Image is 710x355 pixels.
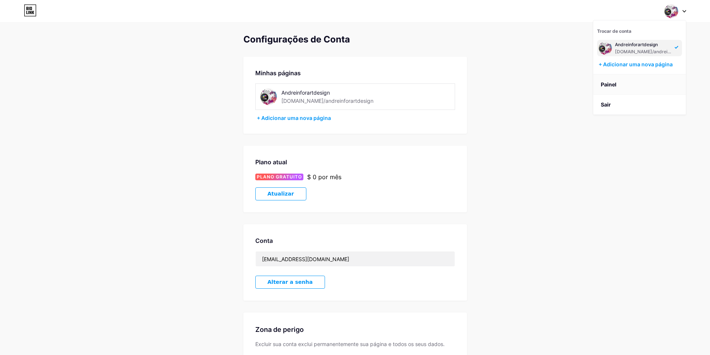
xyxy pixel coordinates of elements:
font: Trocar de conta [597,28,631,34]
a: Painel [593,75,686,95]
font: [DOMAIN_NAME]/andreinforartdesign [281,98,373,104]
button: Alterar a senha [255,276,325,289]
font: + Adicionar uma nova página [257,115,331,121]
font: Alterar a senha [268,279,313,285]
font: Zona de perigo [255,326,304,333]
font: Sair [601,101,611,108]
font: Andreinforartdesign [615,42,658,47]
font: Painel [601,81,616,88]
font: Conta [255,237,273,244]
button: Atualizar [255,187,306,200]
img: andreinforartdesign [260,88,277,105]
font: [DOMAIN_NAME]/andreinforartdesign [615,49,696,54]
font: Plano atual [255,158,287,166]
font: Minhas páginas [255,69,301,77]
font: PLANO GRATUITO [257,174,302,180]
font: $ 0 por mês [307,173,341,181]
font: + Adicionar uma nova página [599,61,673,67]
input: E-mail [256,251,455,266]
img: andreinforartdesign [664,4,678,18]
font: Configurações de Conta [243,34,350,45]
font: Excluir sua conta exclui permanentemente sua página e todos os seus dados. [255,341,445,347]
font: Atualizar [268,191,294,197]
font: Andreinforartdesign [281,89,330,96]
img: andreinforartdesign [599,41,612,55]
